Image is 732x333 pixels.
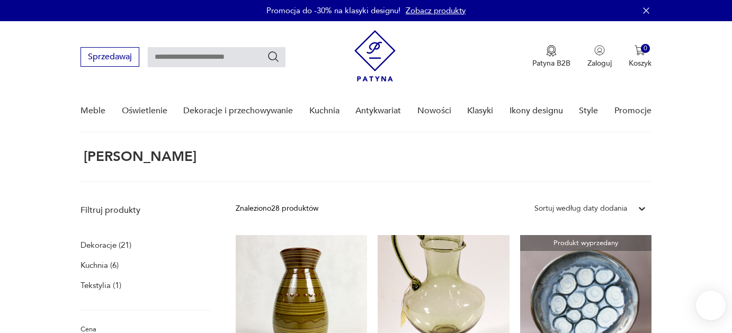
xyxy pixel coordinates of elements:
[641,44,650,53] div: 0
[81,278,121,293] a: Tekstylia (1)
[81,91,105,131] a: Meble
[546,45,557,57] img: Ikona medalu
[532,45,570,68] a: Ikona medaluPatyna B2B
[183,91,293,131] a: Dekoracje i przechowywanie
[635,45,645,56] img: Ikona koszyka
[614,91,651,131] a: Promocje
[266,5,400,16] p: Promocja do -30% na klasyki designu!
[81,258,119,273] a: Kuchnia (6)
[81,204,210,216] p: Filtruj produkty
[629,45,651,68] button: 0Koszyk
[534,203,627,214] div: Sortuj według daty dodania
[406,5,466,16] a: Zobacz produkty
[309,91,340,131] a: Kuchnia
[81,54,139,61] a: Sprzedawaj
[579,91,598,131] a: Style
[417,91,451,131] a: Nowości
[587,45,612,68] button: Zaloguj
[354,30,396,82] img: Patyna - sklep z meblami i dekoracjami vintage
[532,45,570,68] button: Patyna B2B
[122,91,167,131] a: Oświetlenie
[81,149,197,164] h1: [PERSON_NAME]
[236,203,318,214] div: Znaleziono 28 produktów
[629,58,651,68] p: Koszyk
[532,58,570,68] p: Patyna B2B
[696,291,726,320] iframe: Smartsupp widget button
[355,91,401,131] a: Antykwariat
[267,50,280,63] button: Szukaj
[587,58,612,68] p: Zaloguj
[510,91,563,131] a: Ikony designu
[467,91,493,131] a: Klasyki
[594,45,605,56] img: Ikonka użytkownika
[81,238,131,253] a: Dekoracje (21)
[81,47,139,67] button: Sprzedawaj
